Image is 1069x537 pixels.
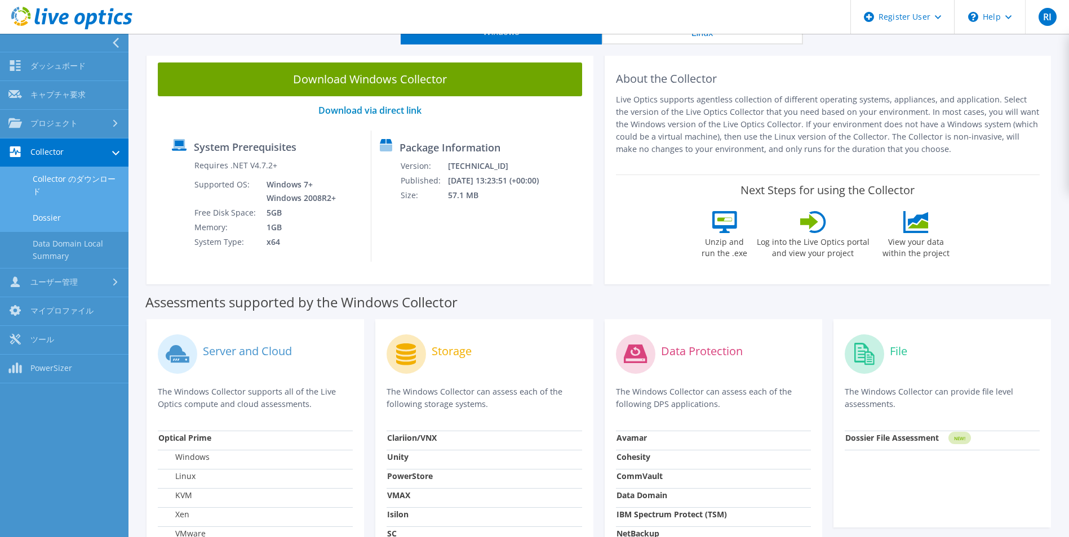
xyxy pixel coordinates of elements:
[194,160,277,171] label: Requires .NET V4.7.2+
[953,435,965,441] tspan: NEW!
[387,386,582,410] p: The Windows Collector can assess each of the following storage systems.
[447,188,553,203] td: 57.1 MB
[616,471,663,481] strong: CommVault
[616,432,647,443] strong: Avamar
[400,142,500,153] label: Package Information
[890,346,907,357] label: File
[258,177,338,205] td: Windows 7+ Windows 2008R2+
[387,451,409,462] strong: Unity
[387,432,437,443] strong: Clariion/VNX
[845,432,939,443] strong: Dossier File Assessment
[616,72,1040,86] h2: About the Collector
[203,346,292,357] label: Server and Cloud
[447,159,553,173] td: [TECHNICAL_ID]
[968,12,978,22] svg: \n
[616,93,1040,155] p: Live Optics supports agentless collection of different operating systems, appliances, and applica...
[158,471,196,482] label: Linux
[432,346,472,357] label: Storage
[158,509,189,520] label: Xen
[158,490,192,501] label: KVM
[158,386,353,410] p: The Windows Collector supports all of the Live Optics compute and cloud assessments.
[845,386,1040,410] p: The Windows Collector can provide file level assessments.
[194,141,296,153] label: System Prerequisites
[616,509,727,520] strong: IBM Spectrum Protect (TSM)
[876,233,957,259] label: View your data within the project
[194,177,258,205] td: Supported OS:
[387,490,410,500] strong: VMAX
[258,220,338,235] td: 1GB
[158,432,211,443] strong: Optical Prime
[400,173,447,188] td: Published:
[258,235,338,249] td: x64
[194,205,258,220] td: Free Disk Space:
[616,451,650,462] strong: Cohesity
[158,62,582,96] a: Download Windows Collector
[158,451,210,463] label: Windows
[387,509,409,520] strong: Isilon
[447,173,553,188] td: [DATE] 13:23:51 (+00:00)
[400,188,447,203] td: Size:
[194,220,258,235] td: Memory:
[258,205,338,220] td: 5GB
[1039,8,1057,26] span: RI
[661,346,743,357] label: Data Protection
[387,471,433,481] strong: PowerStore
[616,386,811,410] p: The Windows Collector can assess each of the following DPS applications.
[194,235,258,249] td: System Type:
[740,184,915,197] label: Next Steps for using the Collector
[318,104,422,117] a: Download via direct link
[616,490,667,500] strong: Data Domain
[400,159,447,173] td: Version:
[756,233,870,259] label: Log into the Live Optics portal and view your project
[145,297,458,308] label: Assessments supported by the Windows Collector
[699,233,751,259] label: Unzip and run the .exe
